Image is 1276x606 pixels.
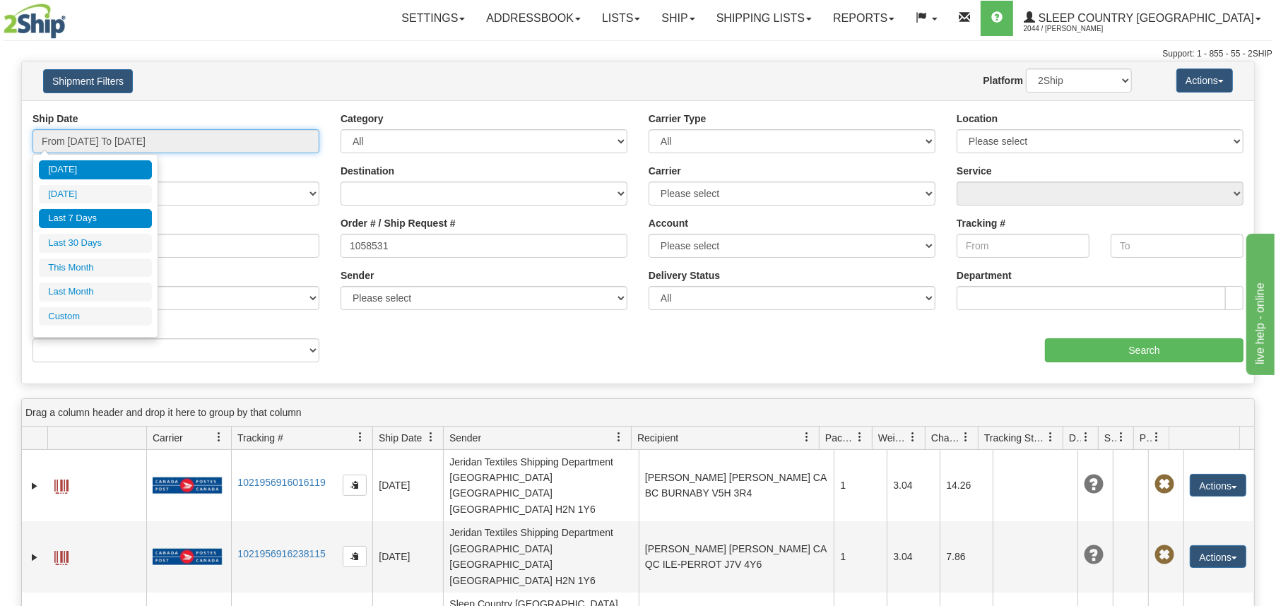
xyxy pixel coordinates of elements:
[957,164,992,178] label: Service
[475,1,591,36] a: Addressbook
[341,216,456,230] label: Order # / Ship Request #
[237,548,326,559] a: 1021956916238115
[1154,545,1174,565] span: Pickup Not Assigned
[449,431,481,445] span: Sender
[795,425,819,449] a: Recipient filter column settings
[1243,231,1275,375] iframe: chat widget
[419,425,443,449] a: Ship Date filter column settings
[28,550,42,564] a: Expand
[1109,425,1133,449] a: Shipment Issues filter column settings
[33,112,78,126] label: Ship Date
[54,545,69,567] a: Label
[237,431,283,445] span: Tracking #
[341,112,384,126] label: Category
[1084,545,1104,565] span: Unknown
[639,450,834,521] td: [PERSON_NAME] [PERSON_NAME] CA BC BURNABY V5H 3R4
[984,431,1046,445] span: Tracking Status
[1069,431,1081,445] span: Delivery Status
[957,268,1012,283] label: Department
[207,425,231,449] a: Carrier filter column settings
[957,112,998,126] label: Location
[237,477,326,488] a: 1021956916016119
[1035,12,1254,24] span: Sleep Country [GEOGRAPHIC_DATA]
[983,73,1023,88] label: Platform
[443,521,639,593] td: Jeridan Textiles Shipping Department [GEOGRAPHIC_DATA] [GEOGRAPHIC_DATA] [GEOGRAPHIC_DATA] H2N 1Y6
[39,209,152,228] li: Last 7 Days
[649,164,681,178] label: Carrier
[1013,1,1272,36] a: Sleep Country [GEOGRAPHIC_DATA] 2044 / [PERSON_NAME]
[825,431,855,445] span: Packages
[637,431,678,445] span: Recipient
[649,268,720,283] label: Delivery Status
[1045,338,1243,362] input: Search
[954,425,978,449] a: Charge filter column settings
[39,185,152,204] li: [DATE]
[153,548,222,566] img: 20 - Canada Post
[940,521,993,593] td: 7.86
[1145,425,1169,449] a: Pickup Status filter column settings
[153,431,183,445] span: Carrier
[834,450,887,521] td: 1
[1084,475,1104,494] span: Unknown
[957,234,1089,258] input: From
[1074,425,1098,449] a: Delivery Status filter column settings
[43,69,133,93] button: Shipment Filters
[1154,475,1174,494] span: Pickup Not Assigned
[887,450,940,521] td: 3.04
[1024,22,1130,36] span: 2044 / [PERSON_NAME]
[649,112,706,126] label: Carrier Type
[39,160,152,179] li: [DATE]
[372,521,443,593] td: [DATE]
[1111,234,1243,258] input: To
[22,399,1254,427] div: grid grouping header
[1039,425,1063,449] a: Tracking Status filter column settings
[39,307,152,326] li: Custom
[39,283,152,302] li: Last Month
[639,521,834,593] td: [PERSON_NAME] [PERSON_NAME] CA QC ILE-PERROT J7V 4Y6
[822,1,905,36] a: Reports
[706,1,822,36] a: Shipping lists
[848,425,872,449] a: Packages filter column settings
[607,425,631,449] a: Sender filter column settings
[878,431,908,445] span: Weight
[54,473,69,496] a: Label
[372,450,443,521] td: [DATE]
[651,1,705,36] a: Ship
[348,425,372,449] a: Tracking # filter column settings
[1176,69,1233,93] button: Actions
[1190,474,1246,497] button: Actions
[834,521,887,593] td: 1
[940,450,993,521] td: 14.26
[901,425,925,449] a: Weight filter column settings
[39,234,152,253] li: Last 30 Days
[1104,431,1116,445] span: Shipment Issues
[4,4,66,39] img: logo2044.jpg
[379,431,422,445] span: Ship Date
[341,268,374,283] label: Sender
[391,1,475,36] a: Settings
[591,1,651,36] a: Lists
[1140,431,1152,445] span: Pickup Status
[343,475,367,496] button: Copy to clipboard
[28,479,42,493] a: Expand
[931,431,961,445] span: Charge
[11,8,131,25] div: live help - online
[4,48,1272,60] div: Support: 1 - 855 - 55 - 2SHIP
[887,521,940,593] td: 3.04
[39,259,152,278] li: This Month
[343,546,367,567] button: Copy to clipboard
[153,477,222,494] img: 20 - Canada Post
[649,216,688,230] label: Account
[341,164,394,178] label: Destination
[957,216,1005,230] label: Tracking #
[443,450,639,521] td: Jeridan Textiles Shipping Department [GEOGRAPHIC_DATA] [GEOGRAPHIC_DATA] [GEOGRAPHIC_DATA] H2N 1Y6
[1190,545,1246,568] button: Actions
